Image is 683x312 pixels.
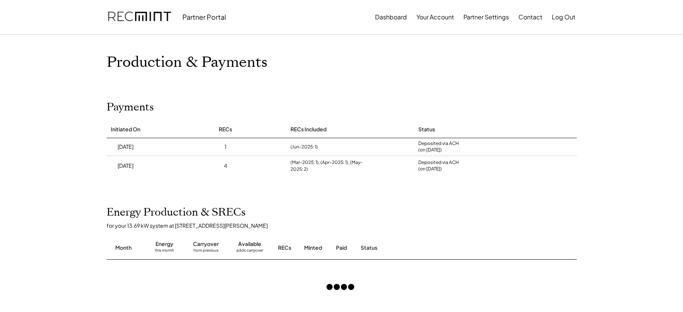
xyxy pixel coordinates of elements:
div: Deposited via ACH (on [DATE]) [418,140,459,153]
h2: Payments [107,101,154,114]
div: from previous [193,248,218,255]
button: Partner Settings [463,9,509,25]
div: (Mar-2025: 1), (Apr-2025: 1), (May-2025: 2) [290,159,369,173]
div: adds carryover [236,248,263,255]
div: RECs [219,126,232,133]
h1: Production & Payments [107,54,577,71]
button: Log Out [552,9,575,25]
div: Deposited via ACH (on [DATE]) [418,159,459,172]
div: [DATE] [118,143,133,151]
div: (Jun-2025: 1) [290,143,318,150]
div: Paid [336,244,347,252]
div: Carryover [193,240,219,248]
div: Status [418,126,435,133]
h2: Energy Production & SRECs [107,206,246,219]
div: 1 [225,143,226,151]
div: Minted [304,244,322,252]
button: Your Account [416,9,454,25]
div: Energy [155,240,173,248]
div: Initiated On [111,126,140,133]
div: Month [115,244,132,252]
div: Partner Portal [182,13,226,21]
div: Status [361,244,490,252]
button: Dashboard [375,9,407,25]
div: for your 13.69 kW system at [STREET_ADDRESS][PERSON_NAME] [107,222,584,229]
div: Available [238,240,261,248]
div: [DATE] [118,162,133,170]
div: RECs Included [290,126,327,133]
div: RECs [278,244,291,252]
button: Contact [518,9,542,25]
div: this month [155,248,174,255]
img: recmint-logotype%403x.png [108,4,171,30]
div: 4 [224,162,227,170]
